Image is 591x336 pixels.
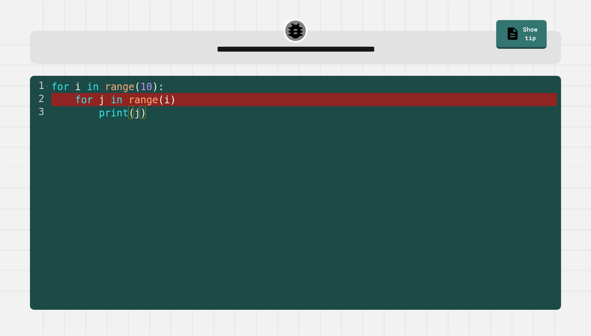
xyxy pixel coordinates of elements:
span: i [164,94,170,106]
span: ) [140,107,146,119]
span: j [135,107,140,119]
span: ( [135,81,140,93]
span: for [51,81,69,93]
div: 1 [30,80,50,93]
span: ) [152,81,158,93]
span: ) [170,94,176,106]
span: range [128,94,158,106]
div: 3 [30,106,50,119]
span: in [111,94,123,106]
span: for [75,94,93,106]
a: Show tip [496,20,546,49]
span: : [158,81,164,93]
span: print [99,107,128,119]
span: ( [128,107,134,119]
div: 2 [30,93,50,106]
span: in [87,81,99,93]
span: Toggle code folding, rows 1 through 3 [45,80,49,93]
span: ( [158,94,164,106]
span: j [99,94,105,106]
span: range [105,81,134,93]
span: 10 [140,81,152,93]
span: i [75,81,81,93]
